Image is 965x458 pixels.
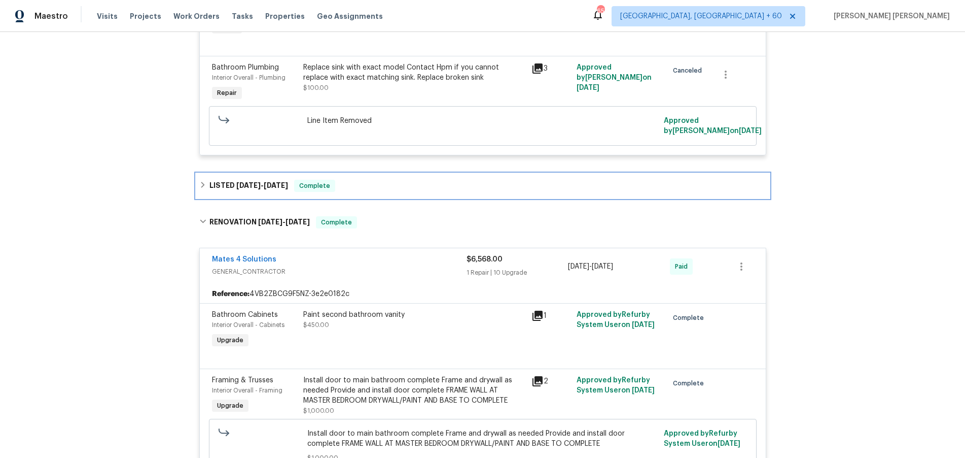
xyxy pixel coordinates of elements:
[212,311,278,318] span: Bathroom Cabinets
[213,401,247,411] span: Upgrade
[212,75,285,81] span: Interior Overall - Plumbing
[673,378,708,388] span: Complete
[718,440,740,447] span: [DATE]
[577,377,655,394] span: Approved by Refurby System User on
[209,180,288,192] h6: LISTED
[285,218,310,225] span: [DATE]
[577,84,599,91] span: [DATE]
[212,267,467,277] span: GENERAL_CONTRACTOR
[130,11,161,21] span: Projects
[675,261,692,272] span: Paid
[307,429,658,449] span: Install door to main bathroom complete Frame and drywall as needed Provide and install door compl...
[739,127,762,135] span: [DATE]
[34,11,68,21] span: Maestro
[830,11,950,21] span: [PERSON_NAME] [PERSON_NAME]
[577,64,652,91] span: Approved by [PERSON_NAME] on
[577,311,655,329] span: Approved by Refurby System User on
[664,117,762,135] span: Approved by [PERSON_NAME] on
[97,11,118,21] span: Visits
[213,88,241,98] span: Repair
[632,387,655,394] span: [DATE]
[196,206,769,239] div: RENOVATION [DATE]-[DATE]Complete
[568,261,613,272] span: -
[467,268,568,278] div: 1 Repair | 10 Upgrade
[212,387,282,394] span: Interior Overall - Framing
[303,408,334,414] span: $1,000.00
[632,321,655,329] span: [DATE]
[317,217,356,227] span: Complete
[232,13,253,20] span: Tasks
[620,11,782,21] span: [GEOGRAPHIC_DATA], [GEOGRAPHIC_DATA] + 60
[673,66,706,76] span: Canceled
[173,11,220,21] span: Work Orders
[236,182,261,189] span: [DATE]
[303,62,525,83] div: Replace sink with exact model Contact Hpm if you cannot replace with exact matching sink. Replace...
[303,322,329,328] span: $450.00
[673,313,708,323] span: Complete
[303,375,525,406] div: Install door to main bathroom complete Frame and drywall as needed Provide and install door compl...
[212,256,276,263] a: Mates 4 Solutions
[531,62,571,75] div: 3
[212,322,284,328] span: Interior Overall - Cabinets
[592,263,613,270] span: [DATE]
[200,285,766,303] div: 4VB2ZBCG9F5NZ-3e2e0182c
[295,181,334,191] span: Complete
[467,256,503,263] span: $6,568.00
[664,430,740,447] span: Approved by Refurby System User on
[303,310,525,320] div: Paint second bathroom vanity
[265,11,305,21] span: Properties
[213,335,247,345] span: Upgrade
[568,263,589,270] span: [DATE]
[531,310,571,322] div: 1
[196,174,769,198] div: LISTED [DATE]-[DATE]Complete
[264,182,288,189] span: [DATE]
[212,289,249,299] b: Reference:
[597,6,604,16] div: 657
[212,64,279,71] span: Bathroom Plumbing
[212,377,273,384] span: Framing & Trusses
[258,218,282,225] span: [DATE]
[258,218,310,225] span: -
[303,85,329,91] span: $100.00
[531,375,571,387] div: 2
[209,216,310,228] h6: RENOVATION
[307,116,658,126] span: Line Item Removed
[236,182,288,189] span: -
[317,11,383,21] span: Geo Assignments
